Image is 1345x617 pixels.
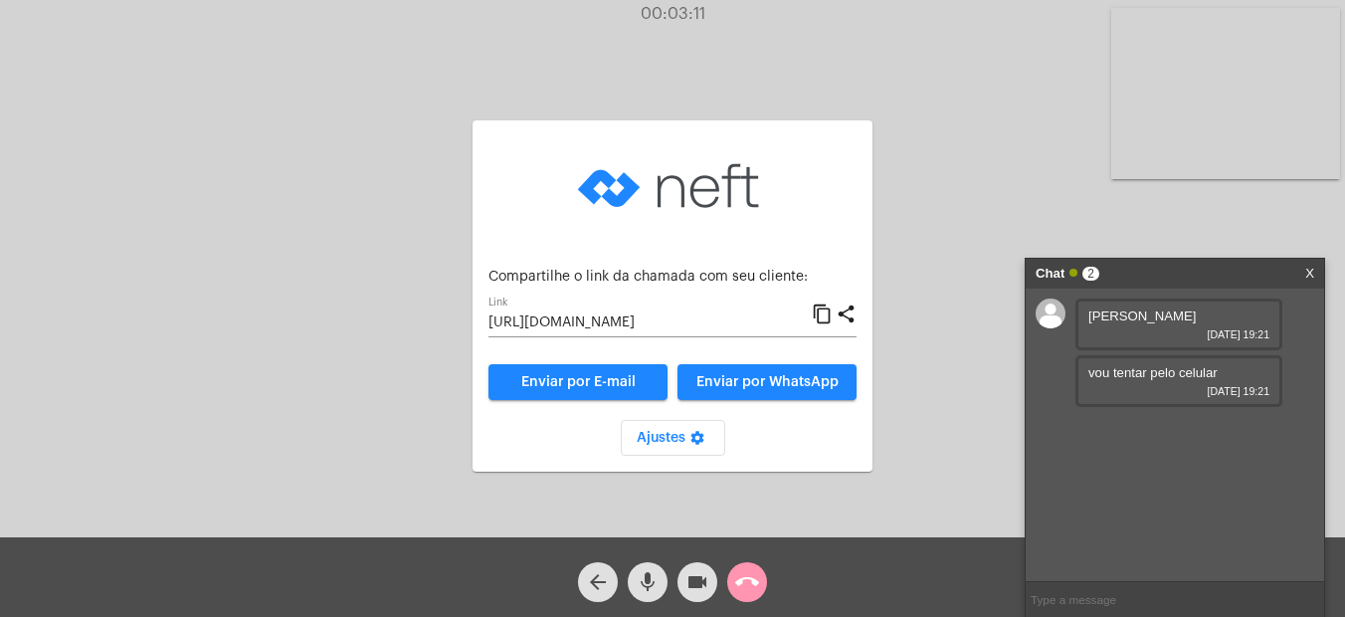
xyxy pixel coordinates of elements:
[573,136,772,236] img: logo-neft-novo-2.png
[488,270,857,285] p: Compartilhe o link da chamada com seu cliente:
[685,570,709,594] mat-icon: videocam
[586,570,610,594] mat-icon: arrow_back
[636,570,660,594] mat-icon: mic
[685,430,709,454] mat-icon: settings
[1069,269,1077,277] span: Online
[1082,267,1099,281] span: 2
[1305,259,1314,289] a: X
[637,431,709,445] span: Ajustes
[677,364,857,400] button: Enviar por WhatsApp
[1088,385,1269,397] span: [DATE] 19:21
[1088,308,1196,323] span: [PERSON_NAME]
[1026,582,1324,617] input: Type a message
[1036,259,1064,289] strong: Chat
[621,420,725,456] button: Ajustes
[812,303,833,326] mat-icon: content_copy
[641,6,705,22] span: 00:03:11
[735,570,759,594] mat-icon: call_end
[696,375,839,389] span: Enviar por WhatsApp
[521,375,636,389] span: Enviar por E-mail
[1088,328,1269,340] span: [DATE] 19:21
[836,303,857,326] mat-icon: share
[1088,365,1218,380] span: vou tentar pelo celular
[488,364,668,400] a: Enviar por E-mail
